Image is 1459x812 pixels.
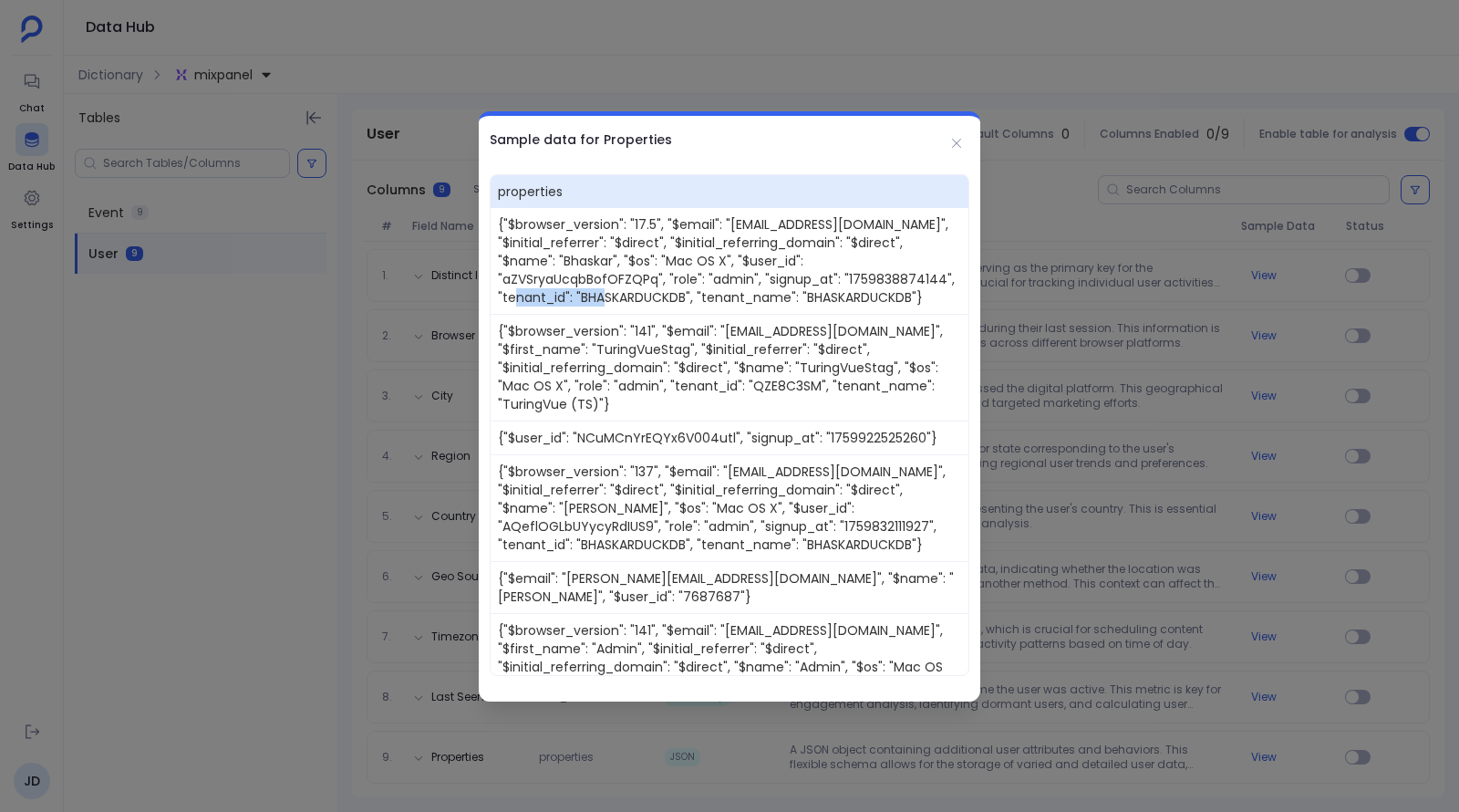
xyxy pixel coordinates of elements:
span: {"$browser_version": "141", "$email": "[EMAIL_ADDRESS][DOMAIN_NAME]", "$first_name": "TuringVueSt... [491,314,968,421]
span: {"$email": "[PERSON_NAME][EMAIL_ADDRESS][DOMAIN_NAME]", "$name": "[PERSON_NAME]", "$user_id": "76... [491,561,968,613]
span: {"$browser_version": "141", "$email": "[EMAIL_ADDRESS][DOMAIN_NAME]", "$first_name": "Admin", "$i... [491,613,968,720]
h2: Sample data for Properties [490,130,672,149]
span: {"$user_id": "NCuMCnYrEQYx6V004utl", "signup_at": "1759922525260"} [491,421,968,454]
span: {"$browser_version": "17.5", "$email": "[EMAIL_ADDRESS][DOMAIN_NAME]", "$initial_referrer": "$dir... [491,208,968,314]
span: {"$browser_version": "137", "$email": "[EMAIL_ADDRESS][DOMAIN_NAME]", "$initial_referrer": "$dire... [491,454,968,561]
span: properties [491,175,968,208]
